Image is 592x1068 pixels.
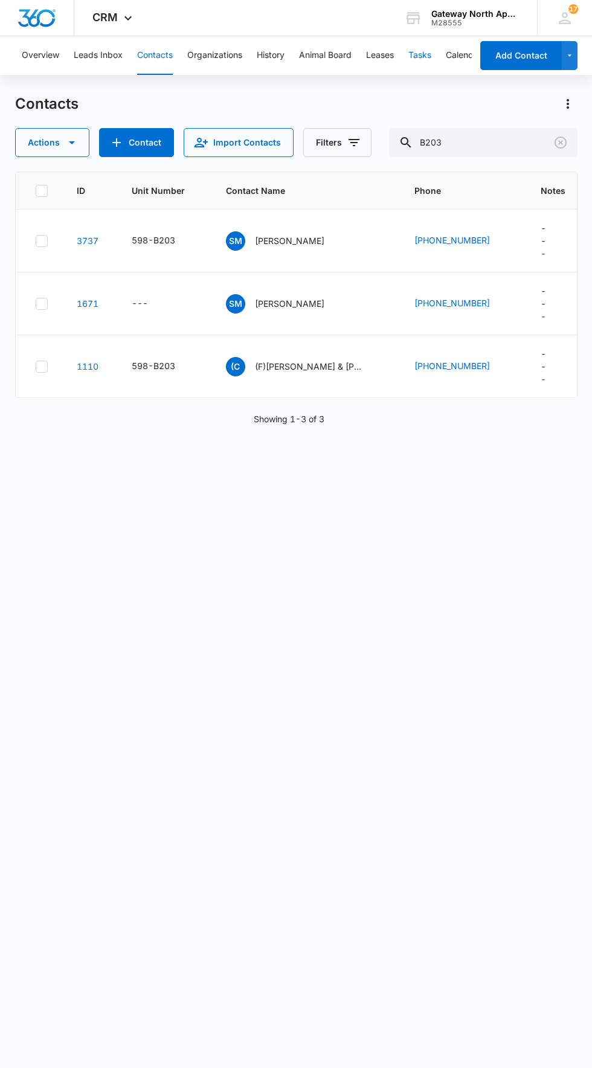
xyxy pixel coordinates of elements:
[366,36,394,75] button: Leases
[132,234,197,248] div: Unit Number - 598-B203 - Select to Edit Field
[303,128,372,157] button: Filters
[541,222,546,260] div: ---
[77,236,98,246] a: Navigate to contact details page for Samuel Meyer
[414,184,494,197] span: Phone
[132,234,175,246] div: 598-B203
[132,297,170,311] div: Unit Number - - Select to Edit Field
[480,41,562,70] button: Add Contact
[541,347,568,385] div: Notes - - Select to Edit Field
[15,128,89,157] button: Actions
[77,361,98,372] a: Navigate to contact details page for (F)Adrian Cabezas & Chantel Sisk
[184,128,294,157] button: Import Contacts
[446,36,481,75] button: Calendar
[226,357,245,376] span: (C
[226,294,346,314] div: Contact Name - Samuel Meyer - Select to Edit Field
[226,294,245,314] span: SM
[568,4,578,14] div: notifications count
[132,359,197,374] div: Unit Number - 598-B203 - Select to Edit Field
[74,36,123,75] button: Leads Inbox
[137,36,173,75] button: Contacts
[132,359,175,372] div: 598-B203
[187,36,242,75] button: Organizations
[541,285,568,323] div: Notes - - Select to Edit Field
[15,95,79,113] h1: Contacts
[99,128,174,157] button: Add Contact
[92,11,118,24] span: CRM
[132,184,197,197] span: Unit Number
[414,297,512,311] div: Phone - (720) 335-9835 - Select to Edit Field
[132,297,148,311] div: ---
[77,184,85,197] span: ID
[226,231,346,251] div: Contact Name - Samuel Meyer - Select to Edit Field
[226,231,245,251] span: SM
[551,133,570,152] button: Clear
[408,36,431,75] button: Tasks
[77,298,98,309] a: Navigate to contact details page for Samuel Meyer
[414,234,512,248] div: Phone - (720) 335-9835 - Select to Edit Field
[414,234,490,246] a: [PHONE_NUMBER]
[414,297,490,309] a: [PHONE_NUMBER]
[414,359,512,374] div: Phone - (571) 225-1798 - Select to Edit Field
[254,413,324,425] p: Showing 1-3 of 3
[389,128,578,157] input: Search Contacts
[414,359,490,372] a: [PHONE_NUMBER]
[226,357,385,376] div: Contact Name - (F)Adrian Cabezas & Chantel Sisk - Select to Edit Field
[568,4,578,14] span: 17
[541,184,568,197] span: Notes
[541,222,568,260] div: Notes - - Select to Edit Field
[255,234,324,247] p: [PERSON_NAME]
[257,36,285,75] button: History
[255,297,324,310] p: [PERSON_NAME]
[255,360,364,373] p: (F)[PERSON_NAME] & [PERSON_NAME]
[541,347,546,385] div: ---
[22,36,59,75] button: Overview
[558,94,578,114] button: Actions
[226,184,368,197] span: Contact Name
[299,36,352,75] button: Animal Board
[541,285,546,323] div: ---
[431,9,520,19] div: account name
[431,19,520,27] div: account id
